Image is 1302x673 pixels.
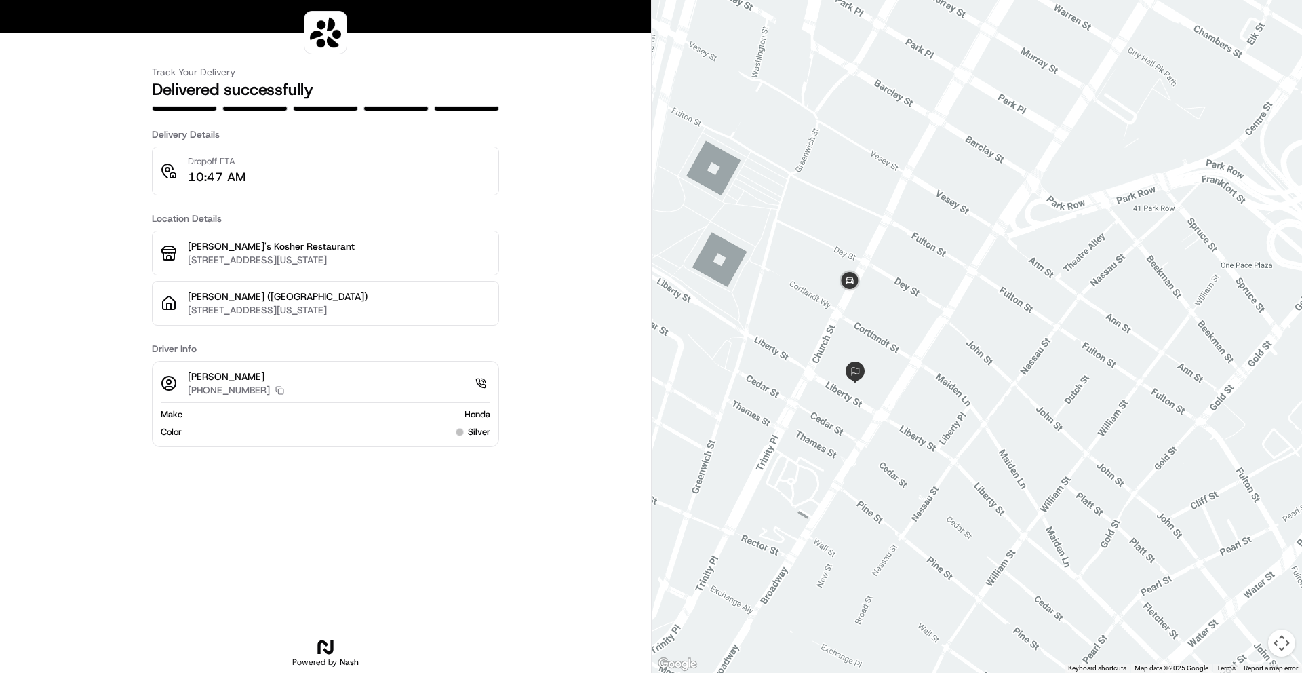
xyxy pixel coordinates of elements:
[655,655,700,673] img: Google
[468,426,490,438] span: silver
[188,168,245,187] p: 10:47 AM
[1135,664,1208,672] span: Map data ©2025 Google
[152,65,499,79] h3: Track Your Delivery
[161,408,182,421] span: Make
[152,212,499,225] h3: Location Details
[188,383,270,397] p: [PHONE_NUMBER]
[161,426,182,438] span: Color
[655,655,700,673] a: Open this area in Google Maps (opens a new window)
[1217,664,1236,672] a: Terms (opens in new tab)
[307,14,344,51] img: logo-public_tracking_screen-Sharebite-1703187580717.png
[1244,664,1298,672] a: Report a map error
[152,128,499,141] h3: Delivery Details
[188,155,245,168] p: Dropoff ETA
[152,79,499,100] h2: Delivered successfully
[292,657,359,668] h2: Powered by
[188,370,284,383] p: [PERSON_NAME]
[188,239,490,253] p: [PERSON_NAME]'s Kosher Restaurant
[465,408,490,421] span: Honda
[188,290,490,303] p: [PERSON_NAME] ([GEOGRAPHIC_DATA])
[152,342,499,355] h3: Driver Info
[188,253,490,267] p: [STREET_ADDRESS][US_STATE]
[1068,664,1126,673] button: Keyboard shortcuts
[1268,630,1295,657] button: Map camera controls
[188,303,490,317] p: [STREET_ADDRESS][US_STATE]
[340,657,359,668] span: Nash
